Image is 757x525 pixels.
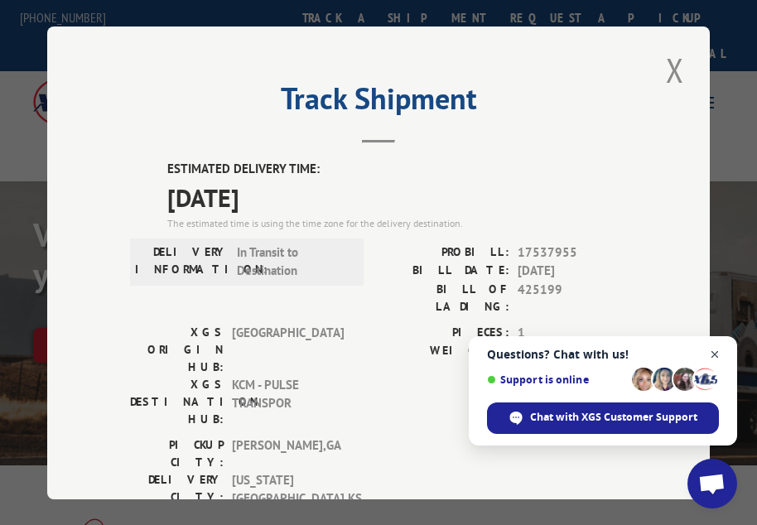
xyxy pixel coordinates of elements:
[130,323,224,375] label: XGS ORIGIN HUB:
[378,342,509,361] label: WEIGHT:
[518,243,627,262] span: 17537955
[661,47,689,93] button: Close modal
[130,470,224,508] label: DELIVERY CITY:
[487,402,719,434] span: Chat with XGS Customer Support
[167,178,627,215] span: [DATE]
[232,436,344,470] span: [PERSON_NAME] , GA
[530,410,697,425] span: Chat with XGS Customer Support
[487,373,626,386] span: Support is online
[518,262,627,281] span: [DATE]
[378,243,509,262] label: PROBILL:
[518,280,627,315] span: 425199
[135,243,229,280] label: DELIVERY INFORMATION:
[130,375,224,427] label: XGS DESTINATION HUB:
[130,436,224,470] label: PICKUP CITY:
[167,215,627,230] div: The estimated time is using the time zone for the delivery destination.
[167,160,627,179] label: ESTIMATED DELIVERY TIME:
[378,262,509,281] label: BILL DATE:
[232,323,344,375] span: [GEOGRAPHIC_DATA]
[237,243,349,280] span: In Transit to Destination
[687,459,737,508] a: Open chat
[487,348,719,361] span: Questions? Chat with us!
[130,87,627,118] h2: Track Shipment
[518,323,627,342] span: 1
[378,323,509,342] label: PIECES:
[378,280,509,315] label: BILL OF LADING:
[232,375,344,427] span: KCM - PULSE TRANSPOR
[232,470,344,508] span: [US_STATE][GEOGRAPHIC_DATA] , KS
